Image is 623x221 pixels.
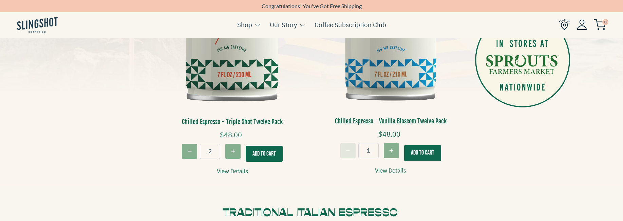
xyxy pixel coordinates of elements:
input: quantity [358,143,379,158]
button: Decrease quantity for Chilled Espresso - Triple Shot Twelve Pack [182,144,197,159]
img: Account [577,19,587,30]
a: View Details [375,166,406,175]
a: Shop [237,20,252,30]
a: Coffee Subscription Club [315,20,386,30]
img: Find Us [559,19,570,30]
button: Add To Cart [404,145,441,161]
button: Increase quantity for Chilled Espresso - Vanilla Blossom Twelve Pack [384,143,399,158]
a: 0 [594,21,606,29]
h3: Chilled Espresso - Triple Shot Twelve Pack [158,118,307,126]
h3: Chilled Espresso - Vanilla Blossom Twelve Pack [317,117,465,125]
input: quantity [200,144,220,159]
div: $48.00 [317,129,465,143]
img: sprouts.png__PID:88e3b6b0-1573-45e7-85ce-9606921f4b90 [475,13,570,107]
a: View Details [217,167,248,176]
span: 0 [602,19,608,25]
button: Increase quantity for Chilled Espresso - Triple Shot Twelve Pack [225,144,241,159]
img: cart [594,19,606,30]
a: Our Story [270,20,297,30]
div: $48.00 [158,129,307,144]
button: Add To Cart [246,146,283,162]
